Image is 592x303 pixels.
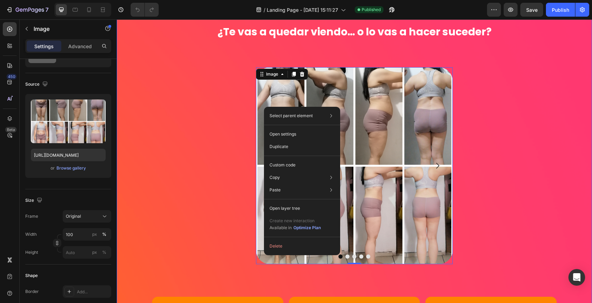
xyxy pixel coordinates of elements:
[270,187,281,193] p: Paste
[77,289,109,295] div: Add...
[270,217,321,224] p: Create new interaction
[362,7,381,13] span: Published
[34,25,92,33] p: Image
[293,224,321,231] button: Optimize Plan
[270,162,295,168] p: Custom code
[25,249,38,256] label: Height
[68,43,92,50] p: Advanced
[56,165,86,172] button: Browse gallery
[90,248,99,257] button: %
[25,231,37,237] label: Width
[270,225,292,230] span: Available in
[546,3,575,17] button: Publish
[90,230,99,239] button: %
[270,174,280,181] p: Copy
[102,231,106,237] div: %
[25,288,39,295] div: Border
[264,6,265,14] span: /
[25,196,44,205] div: Size
[270,144,288,150] p: Duplicate
[526,7,538,13] span: Save
[92,249,97,256] div: px
[25,213,38,219] label: Frame
[5,127,17,132] div: Beta
[117,19,592,303] iframe: Design area
[222,235,226,239] button: Dot
[520,3,543,17] button: Save
[100,248,108,257] button: px
[51,164,55,172] span: or
[270,113,313,119] p: Select parent element
[229,235,233,239] button: Dot
[311,137,330,156] button: Carousel Next Arrow
[63,210,111,223] button: Original
[63,246,111,259] input: px%
[236,235,240,239] button: Dot
[267,6,338,14] span: Landing Page - [DATE] 15:11:27
[92,231,97,237] div: px
[270,205,300,211] p: Open layer tree
[568,269,585,286] div: Open Intercom Messenger
[552,6,569,14] div: Publish
[131,3,159,17] div: Undo/Redo
[270,131,296,137] p: Open settings
[66,213,81,219] span: Original
[34,43,54,50] p: Settings
[31,149,106,161] input: https://example.com/image.jpg
[242,235,247,239] button: Dot
[25,80,49,89] div: Source
[249,235,254,239] button: Dot
[139,48,336,245] img: gempages_521568042459595948-7e52cec7-4d54-42ec-a9de-47df60d45400.png
[102,249,106,256] div: %
[25,272,38,279] div: Shape
[63,228,111,241] input: px%
[7,74,17,79] div: 450
[100,230,108,239] button: px
[45,6,48,14] p: 7
[148,52,163,58] div: Image
[3,3,52,17] button: 7
[31,99,106,143] img: preview-image
[145,137,164,156] button: Carousel Back Arrow
[267,240,337,252] button: Delete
